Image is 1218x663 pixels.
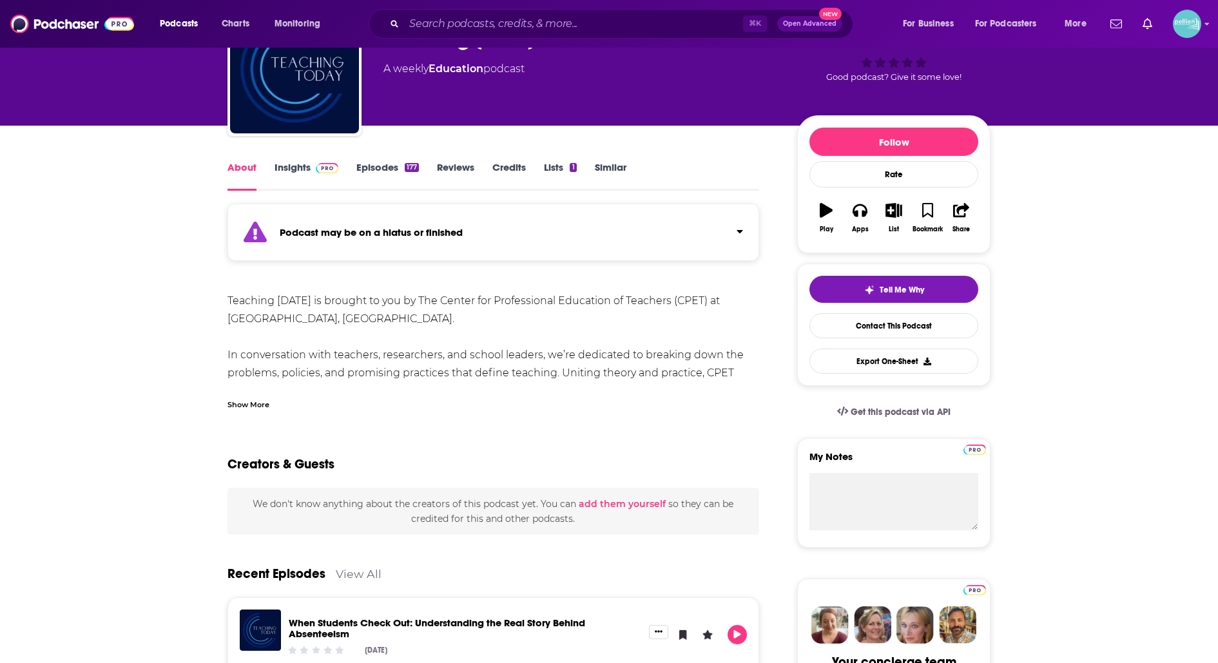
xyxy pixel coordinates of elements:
[864,285,875,295] img: tell me why sparkle
[336,567,382,581] a: View All
[843,195,876,241] button: Apps
[492,161,526,191] a: Credits
[963,443,986,455] a: Pro website
[809,450,978,473] label: My Notes
[797,14,991,93] div: Good podcast? Give it some love!
[316,163,338,173] img: Podchaser Pro
[819,8,842,20] span: New
[1173,10,1201,38] span: Logged in as JessicaPellien
[429,62,483,75] a: Education
[275,15,320,33] span: Monitoring
[544,161,576,191] a: Lists1
[827,396,961,428] a: Get this podcast via API
[280,226,463,238] strong: Podcast may be on a hiatus or finished
[10,12,134,36] img: Podchaser - Follow, Share and Rate Podcasts
[673,625,693,644] button: Bookmark Episode
[963,445,986,455] img: Podchaser Pro
[952,226,970,233] div: Share
[809,313,978,338] a: Contact This Podcast
[437,161,474,191] a: Reviews
[1173,10,1201,38] button: Show profile menu
[826,72,962,82] span: Good podcast? Give it some love!
[783,21,836,27] span: Open Advanced
[743,15,767,32] span: ⌘ K
[227,211,759,261] section: Click to expand status details
[963,583,986,595] a: Pro website
[698,625,717,644] button: Leave a Rating
[811,606,849,644] img: Sydney Profile
[227,566,325,582] a: Recent Episodes
[880,285,924,295] span: Tell Me Why
[287,645,345,655] div: Community Rating: 0 out of 5
[160,15,198,33] span: Podcasts
[356,161,419,191] a: Episodes177
[213,14,257,34] a: Charts
[809,276,978,303] button: tell me why sparkleTell Me Why
[945,195,978,241] button: Share
[1056,14,1103,34] button: open menu
[894,14,970,34] button: open menu
[222,15,249,33] span: Charts
[777,16,842,32] button: Open AdvancedNew
[939,606,976,644] img: Jon Profile
[975,15,1037,33] span: For Podcasters
[903,15,954,33] span: For Business
[570,163,576,172] div: 1
[404,14,743,34] input: Search podcasts, credits, & more...
[227,456,334,472] h2: Creators & Guests
[809,161,978,187] div: Rate
[381,9,865,39] div: Search podcasts, credits, & more...
[1065,15,1087,33] span: More
[405,163,419,172] div: 177
[877,195,911,241] button: List
[365,646,387,655] div: [DATE]
[911,195,944,241] button: Bookmark
[227,292,759,418] div: Teaching [DATE] is brought to you by The Center for Professional Education of Teachers (CPET) at ...
[275,161,338,191] a: InsightsPodchaser Pro
[852,226,869,233] div: Apps
[579,499,666,509] button: add them yourself
[1137,13,1157,35] a: Show notifications dropdown
[896,606,934,644] img: Jules Profile
[963,585,986,595] img: Podchaser Pro
[889,226,899,233] div: List
[854,606,891,644] img: Barbara Profile
[289,617,585,640] a: When Students Check Out: Understanding the Real Story Behind Absenteeism
[595,161,626,191] a: Similar
[967,14,1056,34] button: open menu
[820,226,833,233] div: Play
[809,195,843,241] button: Play
[383,61,525,77] div: A weekly podcast
[227,161,256,191] a: About
[728,625,747,644] button: Play
[151,14,215,34] button: open menu
[253,498,733,524] span: We don't know anything about the creators of this podcast yet . You can so they can be credited f...
[809,128,978,156] button: Follow
[649,625,668,639] button: Show More Button
[240,610,281,651] img: When Students Check Out: Understanding the Real Story Behind Absenteeism
[266,14,337,34] button: open menu
[1105,13,1127,35] a: Show notifications dropdown
[809,349,978,374] button: Export One-Sheet
[913,226,943,233] div: Bookmark
[1173,10,1201,38] img: User Profile
[851,407,951,418] span: Get this podcast via API
[230,5,359,133] img: Teaching Today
